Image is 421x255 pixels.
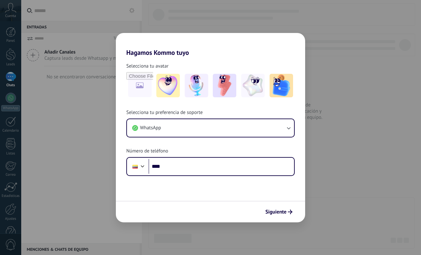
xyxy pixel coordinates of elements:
[126,148,168,154] span: Número de teléfono
[129,160,141,173] div: Ecuador: + 593
[116,33,305,56] h2: Hagamos Kommo tuyo
[262,206,295,217] button: Siguiente
[265,210,287,214] span: Siguiente
[127,119,294,137] button: WhatsApp
[126,63,168,70] span: Selecciona tu avatar
[185,74,208,97] img: -2.jpeg
[126,109,203,116] span: Selecciona tu preferencia de soporte
[213,74,236,97] img: -3.jpeg
[140,125,161,131] span: WhatsApp
[270,74,293,97] img: -5.jpeg
[241,74,265,97] img: -4.jpeg
[156,74,180,97] img: -1.jpeg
